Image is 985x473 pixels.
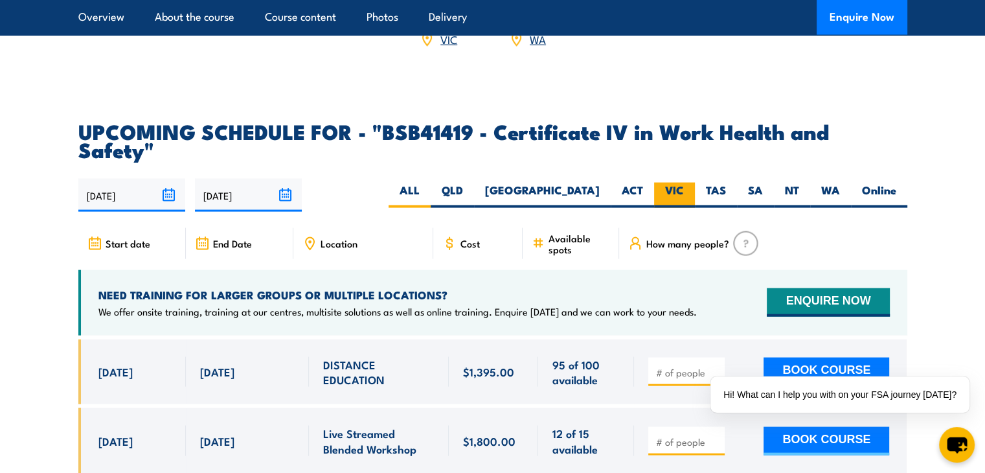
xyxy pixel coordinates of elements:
[764,427,889,456] button: BOOK COURSE
[764,358,889,386] button: BOOK COURSE
[98,433,133,448] span: [DATE]
[552,426,620,456] span: 12 of 15 available
[549,233,610,255] span: Available spots
[695,183,737,208] label: TAS
[655,366,720,379] input: # of people
[654,183,695,208] label: VIC
[323,426,435,456] span: Live Streamed Blended Workshop
[98,364,133,379] span: [DATE]
[431,183,474,208] label: QLD
[530,31,546,47] a: WA
[213,238,252,249] span: End Date
[321,238,357,249] span: Location
[710,376,969,413] div: Hi! What can I help you with on your FSA journey [DATE]?
[611,183,654,208] label: ACT
[767,288,889,317] button: ENQUIRE NOW
[195,179,302,212] input: To date
[552,357,620,387] span: 95 of 100 available
[460,238,480,249] span: Cost
[774,183,810,208] label: NT
[200,433,234,448] span: [DATE]
[106,238,150,249] span: Start date
[98,288,697,302] h4: NEED TRAINING FOR LARGER GROUPS OR MULTIPLE LOCATIONS?
[655,435,720,448] input: # of people
[200,364,234,379] span: [DATE]
[463,433,515,448] span: $1,800.00
[737,183,774,208] label: SA
[389,183,431,208] label: ALL
[474,183,611,208] label: [GEOGRAPHIC_DATA]
[939,427,975,463] button: chat-button
[98,305,697,318] p: We offer onsite training, training at our centres, multisite solutions as well as online training...
[78,179,185,212] input: From date
[810,183,851,208] label: WA
[463,364,514,379] span: $1,395.00
[78,122,907,158] h2: UPCOMING SCHEDULE FOR - "BSB41419 - Certificate IV in Work Health and Safety"
[646,238,729,249] span: How many people?
[851,183,907,208] label: Online
[440,31,457,47] a: VIC
[323,357,435,387] span: DISTANCE EDUCATION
